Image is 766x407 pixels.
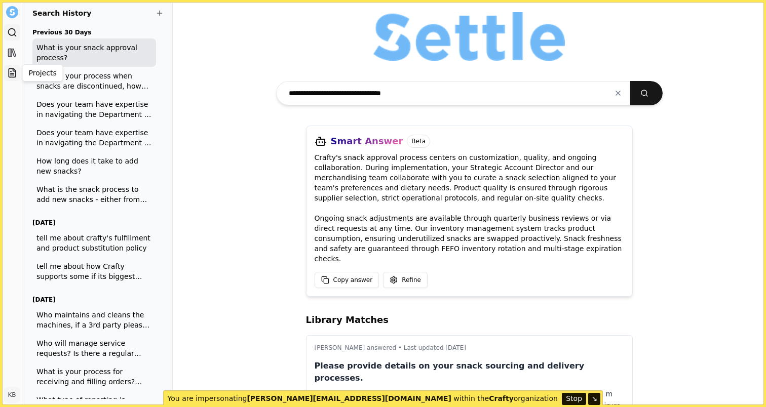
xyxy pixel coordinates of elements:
[36,71,152,91] span: What is your process when snacks are discontinued, how are replacements selected?
[36,233,152,253] span: tell me about crafty's fulfillment and product substitution policy
[331,134,403,148] h3: Smart Answer
[306,313,633,327] h2: Library Matches
[4,65,20,81] a: Projects
[562,393,587,405] button: Stop
[36,338,152,358] span: Who will manage service requests? Is there a regular cadence or is it on an as needed basis?
[402,276,421,284] span: Refine
[489,394,514,402] b: Crafty
[315,152,625,264] p: Crafty's snack approval process centers on customization, quality, and ongoing collaboration. Dur...
[4,24,20,40] a: Search
[36,184,152,205] span: What is the snack process to add new snacks - either from you or from Roku
[4,387,20,403] button: KB
[588,393,600,405] button: ↘
[36,43,152,63] span: What is your snack approval process?
[333,276,373,284] span: Copy answer
[383,272,428,288] button: Refine
[315,360,625,384] p: Please provide details on your snack sourcing and delivery processes.
[32,294,156,306] h3: [DATE]
[168,394,558,404] p: You are impersonating within the organization
[36,261,152,281] span: tell me about how Crafty supports some if its biggest clients and give examples
[6,6,18,18] img: Settle
[36,99,152,119] span: Does your team have expertise in navigating the Department of Health permitting process, as it re...
[32,217,156,229] h3: [DATE]
[32,8,164,18] h2: Search History
[36,128,152,148] span: Does your team have expertise in navigating the Department of Health permitting process, as it re...
[373,12,565,61] img: Organization logo
[32,26,156,38] h3: Previous 30 Days
[247,394,451,402] b: [PERSON_NAME][EMAIL_ADDRESS][DOMAIN_NAME]
[36,367,152,387] span: What is your process for receiving and filling orders? What lead time is needed? What systems are...
[4,4,20,20] button: Settle
[315,344,625,352] p: [PERSON_NAME] answered • Last updated [DATE]
[407,135,430,148] span: Beta
[36,156,152,176] span: How long does it take to add new snacks?
[22,64,63,82] div: Projects
[4,45,20,61] a: Library
[36,310,152,330] span: Who maintains and cleans the machines, if a 3rd party please provide their information?
[315,272,379,288] button: Copy answer
[606,84,630,102] button: Clear input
